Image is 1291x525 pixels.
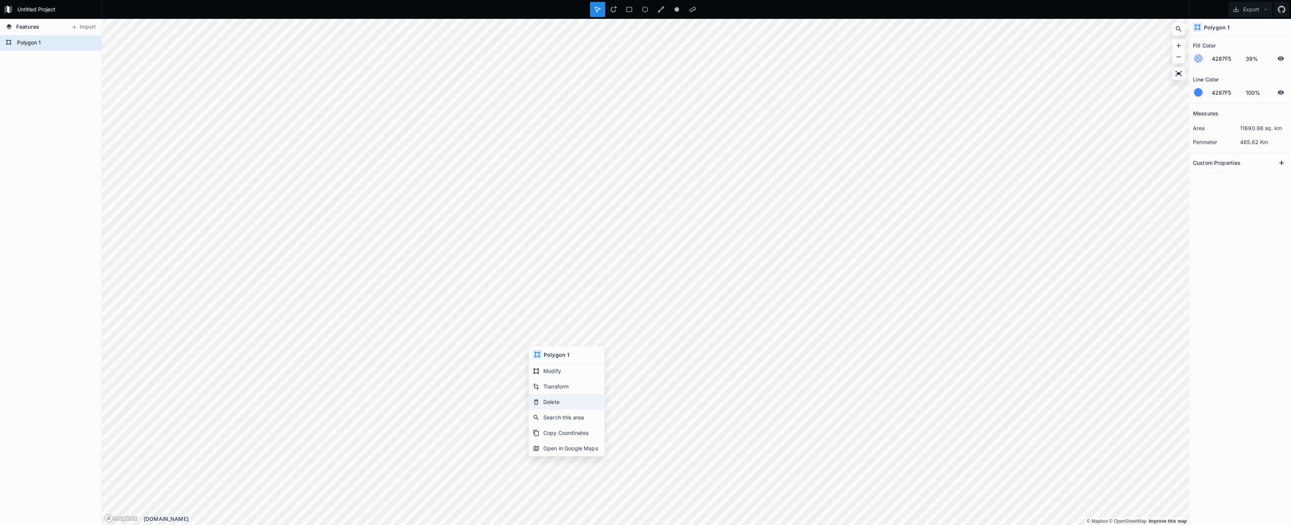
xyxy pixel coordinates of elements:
h4: Polygon 1 [544,351,569,359]
a: OpenStreetMap [1109,519,1147,524]
button: Export [1229,2,1272,17]
dd: 11690.96 sq. km [1240,124,1287,132]
h2: Measures [1193,107,1218,119]
a: Mapbox logo [104,514,138,523]
div: Modify [529,363,604,379]
div: Search this area [529,410,604,425]
div: [DOMAIN_NAME] [144,515,1189,523]
button: Import [67,21,100,33]
h4: Polygon 1 [1204,23,1230,31]
dt: perimeter [1193,138,1240,146]
div: Delete [529,394,604,410]
dd: 485.62 Km [1240,138,1287,146]
h2: Fill Color [1193,40,1216,51]
div: Open in Google Maps [529,441,604,456]
h2: Line Color [1193,74,1219,85]
div: Copy Coordinates [529,425,604,441]
a: Map feedback [1148,519,1187,524]
div: Transform [529,379,604,394]
a: Mapbox [1087,519,1108,524]
dt: area [1193,124,1240,132]
h2: Custom Properties [1193,157,1240,169]
span: Features [16,23,39,31]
